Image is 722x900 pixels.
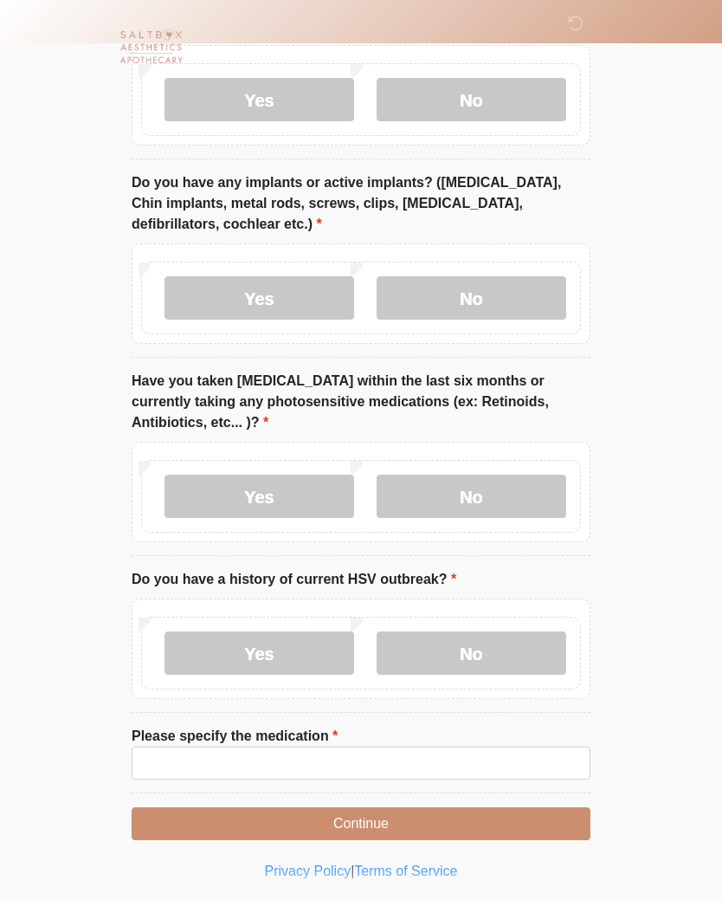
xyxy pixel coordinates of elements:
label: No [377,632,566,676]
label: Do you have any implants or active implants? ([MEDICAL_DATA], Chin implants, metal rods, screws, ... [132,173,590,236]
label: Please specify the medication [132,727,338,748]
label: No [377,277,566,321]
a: | [351,864,354,879]
label: Yes [164,277,354,321]
a: Privacy Policy [265,864,351,879]
label: Yes [164,476,354,519]
a: Terms of Service [354,864,457,879]
label: Yes [164,79,354,122]
label: No [377,476,566,519]
label: Yes [164,632,354,676]
button: Continue [132,808,590,841]
label: Do you have a history of current HSV outbreak? [132,570,456,591]
label: Have you taken [MEDICAL_DATA] within the last six months or currently taking any photosensitive m... [132,372,590,434]
label: No [377,79,566,122]
img: Saltbox Aesthetics Logo [114,13,188,87]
